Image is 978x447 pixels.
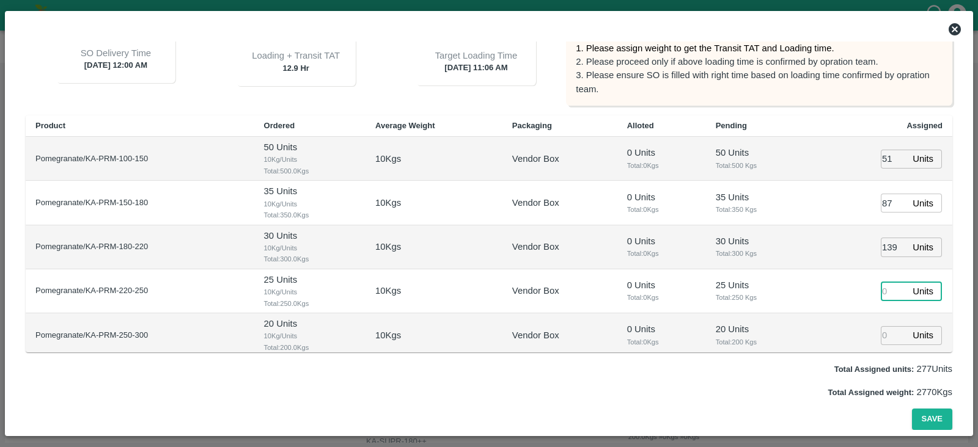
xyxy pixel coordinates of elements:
[881,238,908,256] input: 0
[35,121,65,130] b: Product
[828,388,914,397] label: Total Assigned weight:
[264,198,356,209] span: 10 Kg/Units
[913,285,933,298] p: Units
[264,317,356,330] p: 20 Units
[264,121,295,130] b: Ordered
[913,197,933,210] p: Units
[834,365,914,374] label: Total Assigned units:
[913,152,933,165] p: Units
[716,278,801,292] p: 25 Units
[716,292,801,303] span: Total: 250 Kgs
[716,204,801,215] span: Total: 350 Kgs
[576,55,943,68] p: 2. Please proceed only if above loading time is confirmed by opration team.
[716,160,801,171] span: Total: 500 Kgs
[881,150,908,169] input: 0
[264,229,356,242] p: 30 Units
[512,284,559,297] p: Vendor Box
[716,121,747,130] b: Pending
[512,329,559,342] p: Vendor Box
[627,146,696,159] p: 0 Units
[26,137,254,181] td: Pomegranate/KA-PRM-100-150
[416,37,535,85] div: [DATE] 11:06 AM
[435,49,518,62] p: Target Loading Time
[881,282,908,301] input: 0
[264,165,356,176] span: Total: 500.0 Kgs
[264,242,356,253] span: 10 Kg/Units
[627,278,696,292] p: 0 Units
[264,330,356,341] span: 10 Kg/Units
[716,146,801,159] p: 50 Units
[834,362,952,376] p: 277 Units
[913,329,933,342] p: Units
[627,234,696,248] p: 0 Units
[375,329,401,342] p: 10 Kgs
[627,121,654,130] b: Alloted
[881,194,908,213] input: 0
[375,240,401,253] p: 10 Kgs
[828,385,952,399] p: 2770 Kgs
[512,240,559,253] p: Vendor Box
[264,342,356,353] span: Total: 200.0 Kgs
[375,121,435,130] b: Average Weight
[716,234,801,248] p: 30 Units
[264,184,356,198] p: 35 Units
[264,140,356,154] p: 50 Units
[627,160,696,171] span: Total: 0 Kgs
[512,196,559,209] p: Vendor Box
[237,37,356,86] div: 12.9 Hr
[912,409,952,430] button: Save
[264,286,356,297] span: 10 Kg/Units
[576,68,943,96] p: 3. Please ensure SO is filled with right time based on loading time confirmed by opration team.
[264,209,356,220] span: Total: 350.0 Kgs
[264,273,356,286] p: 25 Units
[264,298,356,309] span: Total: 250.0 Kgs
[375,284,401,297] p: 10 Kgs
[627,322,696,336] p: 0 Units
[264,253,356,264] span: Total: 300.0 Kgs
[375,196,401,209] p: 10 Kgs
[512,121,552,130] b: Packaging
[375,152,401,165] p: 10 Kgs
[26,225,254,269] td: Pomegranate/KA-PRM-180-220
[26,313,254,357] td: Pomegranate/KA-PRM-250-300
[56,34,175,83] div: [DATE] 12:00 AM
[881,326,908,345] input: 0
[906,121,943,130] b: Assigned
[716,248,801,259] span: Total: 300 Kgs
[716,191,801,204] p: 35 Units
[627,336,696,347] span: Total: 0 Kgs
[252,49,340,62] p: Loading + Transit TAT
[26,269,254,313] td: Pomegranate/KA-PRM-220-250
[627,292,696,303] span: Total: 0 Kgs
[576,42,943,55] p: 1. Please assign weight to get the Transit TAT and Loading time.
[716,322,801,336] p: 20 Units
[627,248,696,259] span: Total: 0 Kgs
[81,46,151,60] p: SO Delivery Time
[627,204,696,215] span: Total: 0 Kgs
[264,154,356,165] span: 10 Kg/Units
[716,336,801,347] span: Total: 200 Kgs
[627,191,696,204] p: 0 Units
[512,152,559,165] p: Vendor Box
[913,241,933,254] p: Units
[26,181,254,225] td: Pomegranate/KA-PRM-150-180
